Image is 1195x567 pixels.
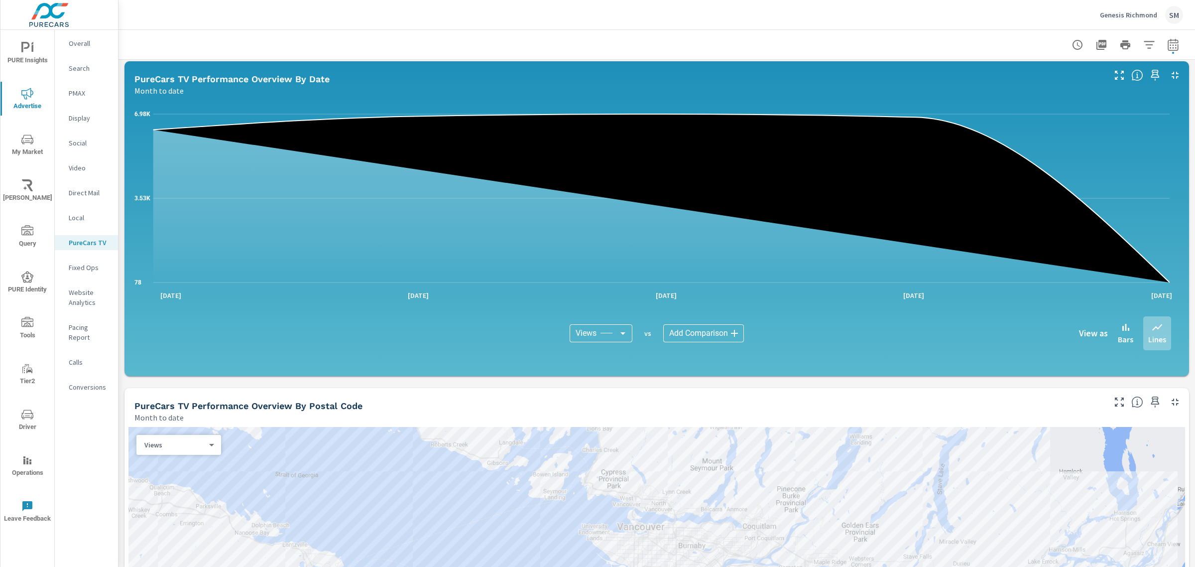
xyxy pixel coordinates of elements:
[1118,333,1133,345] p: Bars
[69,138,110,148] p: Social
[153,290,188,300] p: [DATE]
[69,263,110,273] p: Fixed Ops
[1091,35,1111,55] button: "Export Report to PDF"
[570,324,632,342] div: Views
[3,409,51,433] span: Driver
[1148,333,1166,345] p: Lines
[69,113,110,123] p: Display
[3,363,51,387] span: Tier2
[1163,35,1183,55] button: Select Date Range
[3,454,51,479] span: Operations
[134,85,184,97] p: Month to date
[663,324,744,342] div: Add Comparison
[134,111,150,118] text: 6.98K
[69,357,110,367] p: Calls
[55,36,118,51] div: Overall
[669,328,728,338] span: Add Comparison
[3,271,51,295] span: PURE Identity
[401,290,436,300] p: [DATE]
[1167,67,1183,83] button: Minimize Widget
[69,163,110,173] p: Video
[632,329,663,338] p: vs
[1147,67,1163,83] span: Save this to your personalized report
[55,285,118,310] div: Website Analytics
[1144,290,1179,300] p: [DATE]
[55,355,118,370] div: Calls
[1111,67,1127,83] button: Make Fullscreen
[55,160,118,175] div: Video
[134,279,141,286] text: 78
[649,290,684,300] p: [DATE]
[55,380,118,395] div: Conversions
[69,287,110,307] p: Website Analytics
[134,412,184,424] p: Month to date
[3,225,51,250] span: Query
[69,63,110,73] p: Search
[69,213,110,223] p: Local
[55,111,118,126] div: Display
[69,238,110,248] p: PureCars TV
[1111,394,1127,410] button: Make Fullscreen
[69,188,110,198] p: Direct Mail
[55,61,118,76] div: Search
[144,440,205,449] p: Views
[55,86,118,101] div: PMAX
[896,290,931,300] p: [DATE]
[136,440,213,450] div: Views
[55,260,118,275] div: Fixed Ops
[1131,396,1143,408] span: Understand PureCars TV performance data by postal code. Individual postal codes can be selected a...
[1115,35,1135,55] button: Print Report
[1079,328,1108,338] h6: View as
[3,88,51,112] span: Advertise
[55,320,118,345] div: Pacing Report
[55,235,118,250] div: PureCars TV
[1165,6,1183,24] div: SM
[3,179,51,204] span: [PERSON_NAME]
[3,134,51,158] span: My Market
[576,328,597,338] span: Views
[134,401,362,411] h5: PureCars TV Performance Overview By Postal Code
[55,136,118,150] div: Social
[69,38,110,48] p: Overall
[1139,35,1159,55] button: Apply Filters
[1131,69,1143,81] span: Understand PureCars TV performance data over time and see how metrics compare to each other over ...
[3,42,51,66] span: PURE Insights
[55,210,118,225] div: Local
[3,317,51,341] span: Tools
[0,30,54,534] div: nav menu
[69,382,110,392] p: Conversions
[134,74,330,84] h5: PureCars TV Performance Overview By Date
[69,88,110,98] p: PMAX
[69,322,110,342] p: Pacing Report
[1100,10,1157,19] p: Genesis Richmond
[1167,394,1183,410] button: Minimize Widget
[55,185,118,200] div: Direct Mail
[1147,394,1163,410] span: Save this to your personalized report
[134,195,150,202] text: 3.53K
[3,500,51,525] span: Leave Feedback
